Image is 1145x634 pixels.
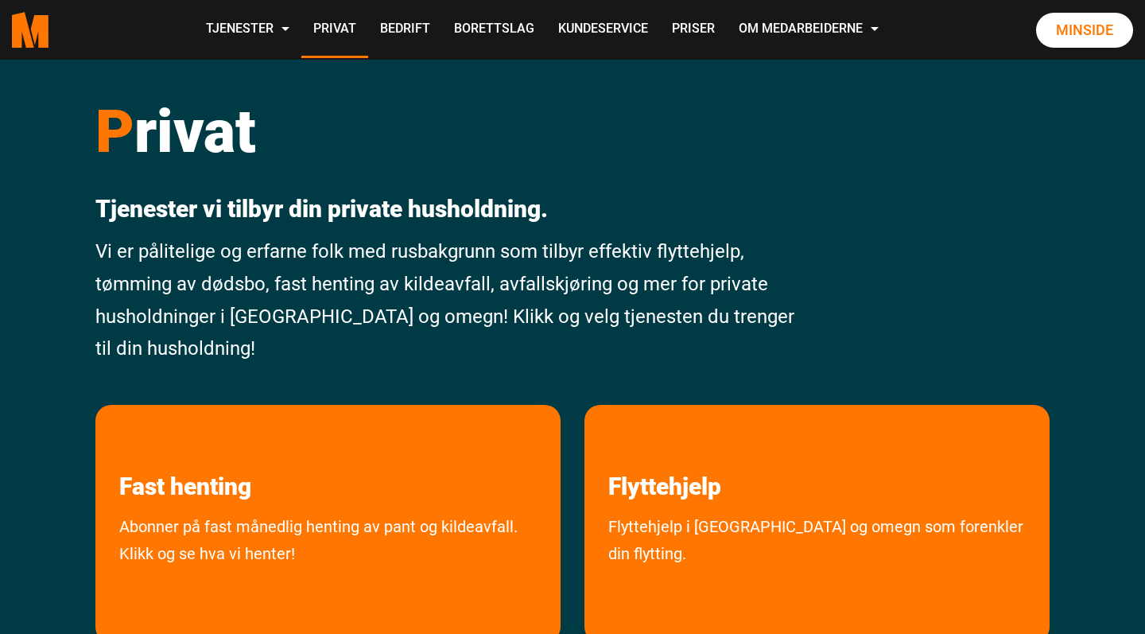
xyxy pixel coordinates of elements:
p: Vi er pålitelige og erfarne folk med rusbakgrunn som tilbyr effektiv flyttehjelp, tømming av døds... [95,235,805,365]
a: Kundeservice [546,2,660,58]
a: Privat [301,2,368,58]
p: Tjenester vi tilbyr din private husholdning. [95,195,805,224]
a: les mer om Fast henting [95,405,275,501]
a: Om Medarbeiderne [727,2,891,58]
a: Priser [660,2,727,58]
a: Bedrift [368,2,442,58]
a: Minside [1036,13,1133,48]
a: les mer om Flyttehjelp [584,405,745,501]
a: Borettslag [442,2,546,58]
span: P [95,96,134,166]
h1: rivat [95,95,805,167]
a: Tjenester [194,2,301,58]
